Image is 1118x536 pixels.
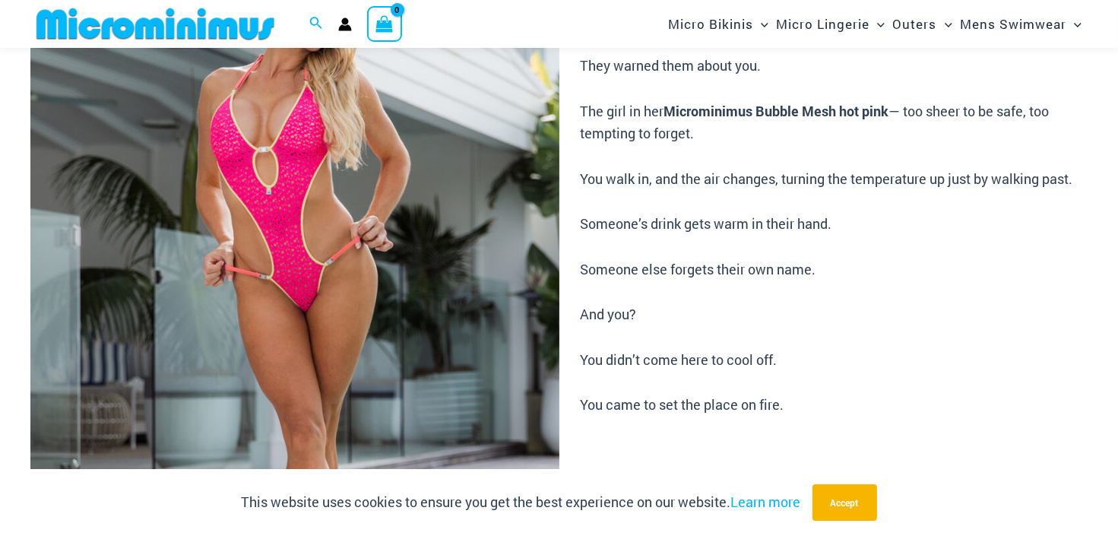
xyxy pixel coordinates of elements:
[662,2,1088,46] nav: Site Navigation
[309,14,323,34] a: Search icon link
[776,5,869,43] span: Micro Lingerie
[367,6,402,41] a: View Shopping Cart, empty
[580,55,1088,416] p: They warned them about you. The girl in her — too sheer to be safe, too tempting to forget. You w...
[869,5,885,43] span: Menu Toggle
[731,493,801,511] a: Learn more
[956,5,1085,43] a: Mens SwimwearMenu ToggleMenu Toggle
[664,102,888,120] b: Microminimus Bubble Mesh hot pink
[30,7,280,41] img: MM SHOP LOGO FLAT
[1066,5,1082,43] span: Menu Toggle
[242,491,801,514] p: This website uses cookies to ensure you get the best experience on our website.
[937,5,952,43] span: Menu Toggle
[668,5,753,43] span: Micro Bikinis
[889,5,956,43] a: OutersMenu ToggleMenu Toggle
[960,5,1066,43] span: Mens Swimwear
[338,17,352,31] a: Account icon link
[753,5,768,43] span: Menu Toggle
[812,484,877,521] button: Accept
[664,5,772,43] a: Micro BikinisMenu ToggleMenu Toggle
[772,5,888,43] a: Micro LingerieMenu ToggleMenu Toggle
[893,5,937,43] span: Outers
